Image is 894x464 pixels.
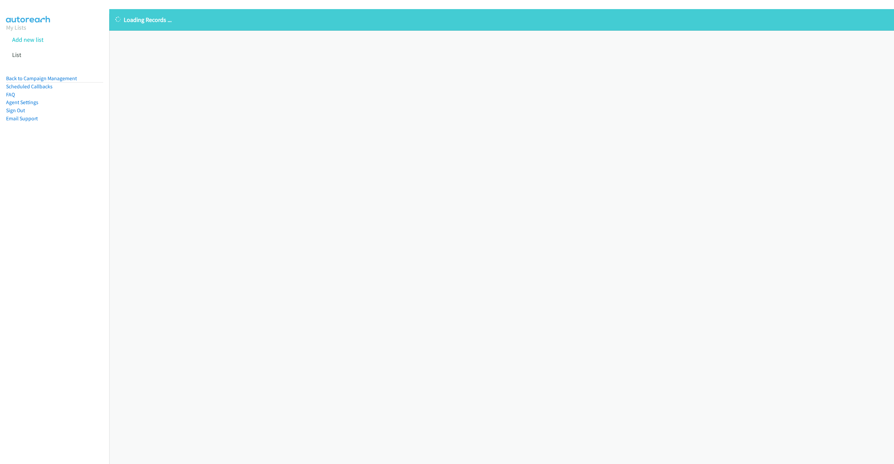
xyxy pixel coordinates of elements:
a: FAQ [6,91,15,98]
a: Back to Campaign Management [6,75,77,82]
p: Loading Records ... [115,15,888,24]
a: Sign Out [6,107,25,114]
a: Email Support [6,115,38,122]
a: List [12,51,21,59]
a: Add new list [12,36,43,43]
a: My Lists [6,24,26,31]
a: Agent Settings [6,99,38,105]
a: Scheduled Callbacks [6,83,53,90]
